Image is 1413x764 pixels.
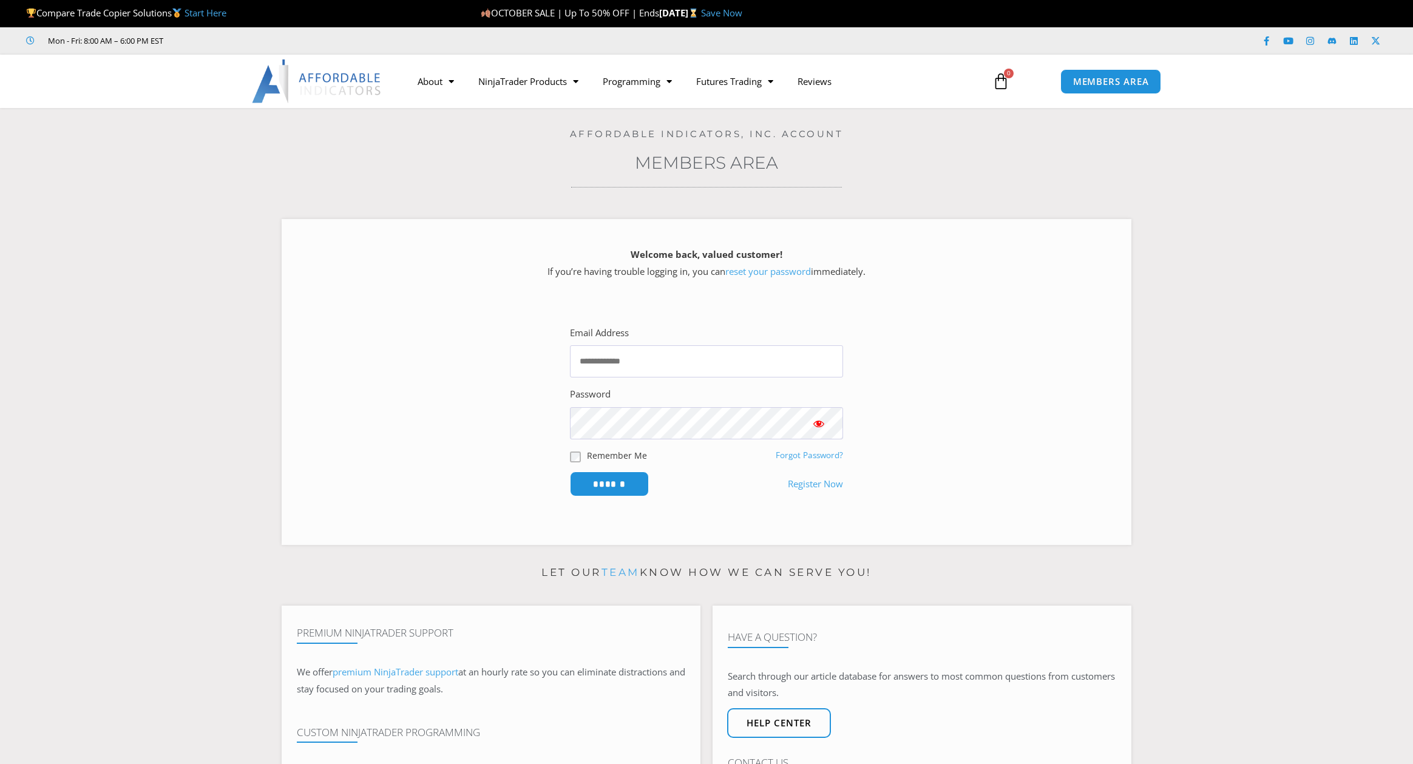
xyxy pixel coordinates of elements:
iframe: Customer reviews powered by Trustpilot [180,35,362,47]
a: MEMBERS AREA [1060,69,1162,94]
img: ⌛ [689,8,698,18]
span: Help center [747,718,812,728]
p: Let our know how we can serve you! [282,563,1131,583]
img: 🥇 [172,8,181,18]
a: team [601,566,640,578]
span: MEMBERS AREA [1073,77,1149,86]
a: reset your password [725,265,811,277]
span: OCTOBER SALE | Up To 50% OFF | Ends [481,7,659,19]
a: Affordable Indicators, Inc. Account [570,128,844,140]
span: at an hourly rate so you can eliminate distractions and stay focused on your trading goals. [297,666,685,695]
label: Remember Me [587,449,647,462]
label: Password [570,386,611,403]
a: Start Here [185,7,226,19]
strong: [DATE] [659,7,701,19]
a: 0 [974,64,1028,99]
a: Register Now [788,476,843,493]
a: premium NinjaTrader support [333,666,458,678]
p: Search through our article database for answers to most common questions from customers and visit... [728,668,1116,702]
a: Programming [591,67,684,95]
a: Members Area [635,152,778,173]
a: Save Now [701,7,742,19]
h4: Have A Question? [728,631,1116,643]
a: Reviews [785,67,844,95]
h4: Premium NinjaTrader Support [297,627,685,639]
img: 🏆 [27,8,36,18]
label: Email Address [570,325,629,342]
a: Forgot Password? [776,450,843,461]
span: Compare Trade Copier Solutions [26,7,226,19]
span: Mon - Fri: 8:00 AM – 6:00 PM EST [45,33,163,48]
h4: Custom NinjaTrader Programming [297,726,685,739]
a: Help center [727,708,831,738]
a: NinjaTrader Products [466,67,591,95]
a: Futures Trading [684,67,785,95]
nav: Menu [405,67,978,95]
span: 0 [1004,69,1014,78]
p: If you’re having trouble logging in, you can immediately. [303,246,1110,280]
img: 🍂 [481,8,490,18]
span: We offer [297,666,333,678]
img: LogoAI | Affordable Indicators – NinjaTrader [252,59,382,103]
button: Show password [795,407,843,439]
a: About [405,67,466,95]
strong: Welcome back, valued customer! [631,248,782,260]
